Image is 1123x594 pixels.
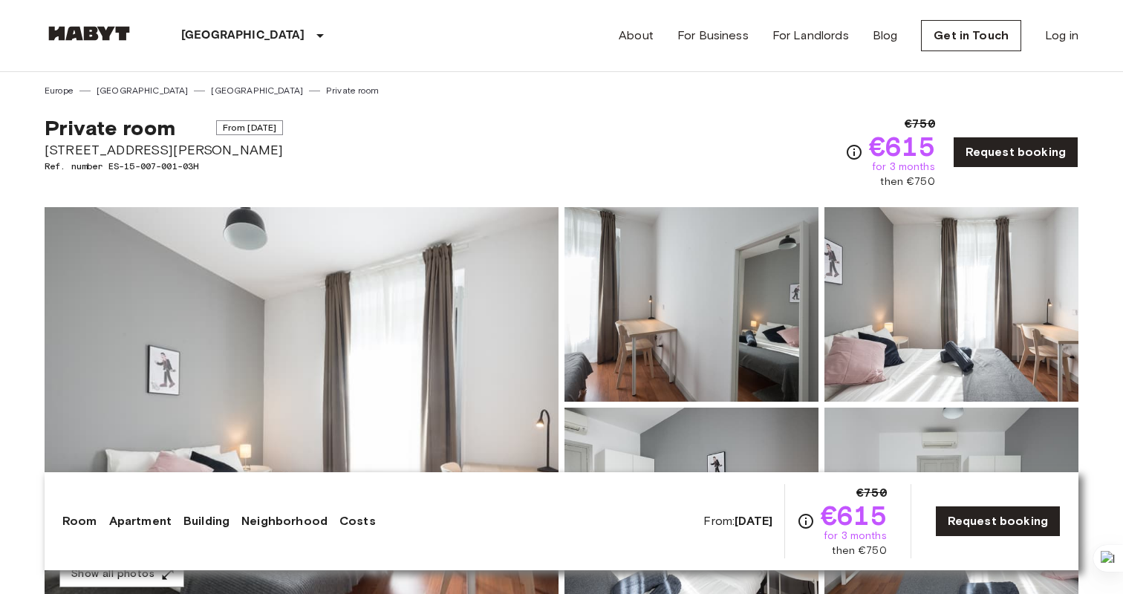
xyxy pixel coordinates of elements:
a: Private room [326,84,379,97]
a: Get in Touch [921,20,1021,51]
a: Building [183,512,230,530]
a: For Business [677,27,749,45]
a: Blog [873,27,898,45]
span: €615 [821,502,887,529]
span: Ref. number ES-15-007-001-03H [45,160,283,173]
span: From: [703,513,772,529]
a: Log in [1045,27,1078,45]
a: Request booking [935,506,1061,537]
p: [GEOGRAPHIC_DATA] [181,27,305,45]
span: then €750 [832,544,886,558]
img: Picture of unit ES-15-007-001-03H [824,207,1078,402]
button: Show all photos [59,561,184,588]
a: Europe [45,84,74,97]
b: [DATE] [735,514,772,528]
a: Request booking [953,137,1078,168]
a: [GEOGRAPHIC_DATA] [211,84,303,97]
span: €615 [869,133,935,160]
span: €750 [856,484,887,502]
img: Habyt [45,26,134,41]
a: Neighborhood [241,512,328,530]
span: for 3 months [824,529,887,544]
a: For Landlords [772,27,849,45]
a: Apartment [109,512,172,530]
a: About [619,27,654,45]
svg: Check cost overview for full price breakdown. Please note that discounts apply to new joiners onl... [797,512,815,530]
a: Costs [339,512,376,530]
span: Private room [45,115,175,140]
span: for 3 months [872,160,935,174]
span: €750 [905,115,935,133]
span: then €750 [880,174,934,189]
a: Room [62,512,97,530]
svg: Check cost overview for full price breakdown. Please note that discounts apply to new joiners onl... [845,143,863,161]
span: [STREET_ADDRESS][PERSON_NAME] [45,140,283,160]
span: From [DATE] [216,120,284,135]
a: [GEOGRAPHIC_DATA] [97,84,189,97]
img: Picture of unit ES-15-007-001-03H [564,207,818,402]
